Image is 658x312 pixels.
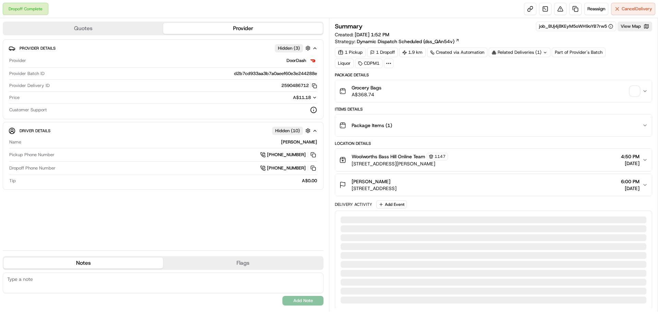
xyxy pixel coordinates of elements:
[489,48,550,57] div: Related Deliveries (1)
[539,23,613,29] button: job_BUj4j8KEyM5oWH9oYB7rw5
[335,141,652,146] div: Location Details
[335,23,363,29] h3: Summary
[9,71,45,77] span: Provider Batch ID
[335,202,372,207] div: Delivery Activity
[335,107,652,112] div: Items Details
[355,59,382,68] div: CDPM1
[19,178,317,184] div: A$0.00
[622,6,652,12] span: Cancel Delivery
[352,122,392,129] span: Package Items ( 1 )
[260,151,317,159] a: [PHONE_NUMBER]
[9,165,56,171] span: Dropoff Phone Number
[335,48,366,57] div: 1 Pickup
[611,3,655,15] button: CancelDelivery
[275,44,312,52] button: Hidden (3)
[9,42,318,54] button: Provider DetailsHidden (3)
[352,91,381,98] span: A$368.74
[352,153,425,160] span: Woolworths Bass Hill Online Team
[357,38,454,45] span: Dynamic Dispatch Scheduled (dss_QAn54v)
[335,80,652,102] button: Grocery BagsA$368.74
[272,126,312,135] button: Hidden (10)
[9,83,50,89] span: Provider Delivery ID
[335,59,354,68] div: Liquor
[267,165,306,171] span: [PHONE_NUMBER]
[287,58,306,64] span: DoorDash
[335,38,460,45] div: Strategy:
[9,95,20,101] span: Price
[352,185,397,192] span: [STREET_ADDRESS]
[621,178,639,185] span: 6:00 PM
[234,71,317,77] span: d2b7cd933aa3b7a0aeef60e3e244288e
[427,48,487,57] a: Created via Automation
[367,48,398,57] div: 1 Dropoff
[267,152,306,158] span: [PHONE_NUMBER]
[621,160,639,167] span: [DATE]
[163,23,323,34] button: Provider
[9,125,318,136] button: Driver DetailsHidden (10)
[275,128,300,134] span: Hidden ( 10 )
[621,153,639,160] span: 4:50 PM
[3,258,163,269] button: Notes
[9,178,16,184] span: Tip
[352,160,448,167] span: [STREET_ADDRESS][PERSON_NAME]
[20,46,56,51] span: Provider Details
[399,48,426,57] div: 1.9 km
[335,149,652,171] button: Woolworths Bass Hill Online Team1147[STREET_ADDRESS][PERSON_NAME]4:50 PM[DATE]
[9,152,54,158] span: Pickup Phone Number
[293,95,311,100] span: A$11.18
[24,139,317,145] div: [PERSON_NAME]
[357,38,460,45] a: Dynamic Dispatch Scheduled (dss_QAn54v)
[278,45,300,51] span: Hidden ( 3 )
[163,258,323,269] button: Flags
[621,185,639,192] span: [DATE]
[335,174,652,196] button: [PERSON_NAME][STREET_ADDRESS]6:00 PM[DATE]
[281,83,317,89] button: 2590486712
[587,6,605,12] span: Reassign
[9,139,21,145] span: Name
[257,95,317,101] button: A$11.18
[309,57,317,65] img: doordash_logo_v2.png
[352,84,381,91] span: Grocery Bags
[335,31,389,38] span: Created:
[9,107,47,113] span: Customer Support
[9,58,26,64] span: Provider
[20,128,50,134] span: Driver Details
[584,3,608,15] button: Reassign
[335,114,652,136] button: Package Items (1)
[376,200,407,209] button: Add Event
[260,164,317,172] a: [PHONE_NUMBER]
[335,72,652,78] div: Package Details
[355,32,389,38] span: [DATE] 1:52 PM
[352,178,390,185] span: [PERSON_NAME]
[3,23,163,34] button: Quotes
[435,154,446,159] span: 1147
[618,22,652,31] button: View Map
